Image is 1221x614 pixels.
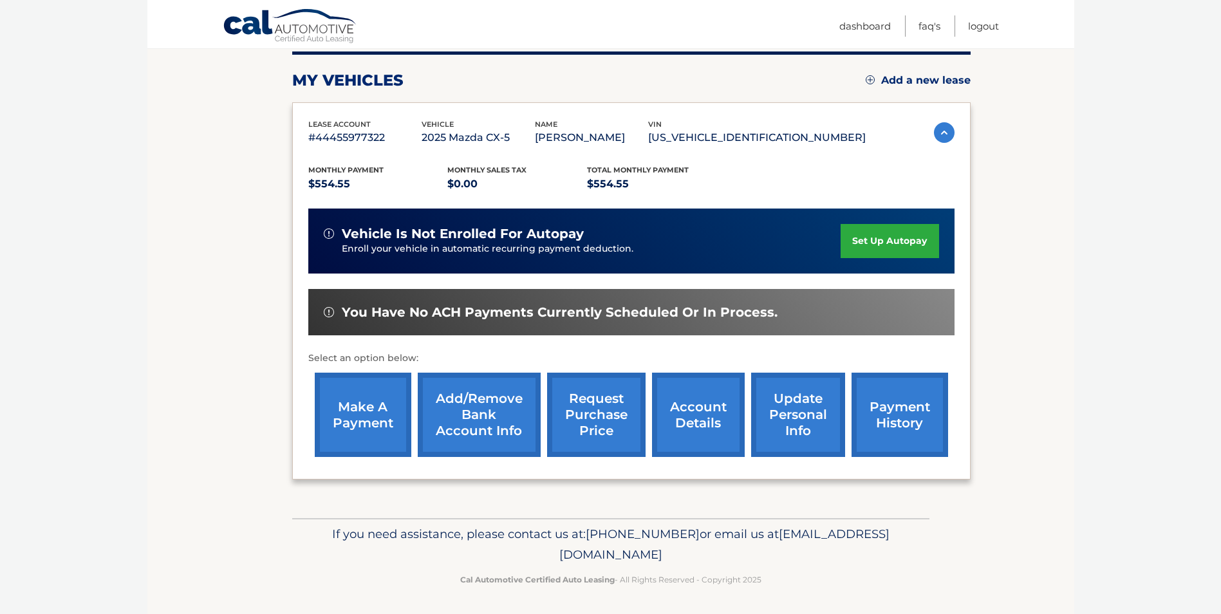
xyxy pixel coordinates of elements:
a: set up autopay [841,224,938,258]
p: #44455977322 [308,129,422,147]
img: alert-white.svg [324,307,334,317]
span: vin [648,120,662,129]
a: account details [652,373,745,457]
p: $0.00 [447,175,587,193]
a: Add/Remove bank account info [418,373,541,457]
p: $554.55 [308,175,448,193]
a: update personal info [751,373,845,457]
span: [EMAIL_ADDRESS][DOMAIN_NAME] [559,526,890,562]
strong: Cal Automotive Certified Auto Leasing [460,575,615,584]
a: Logout [968,15,999,37]
span: Monthly Payment [308,165,384,174]
a: payment history [852,373,948,457]
p: - All Rights Reserved - Copyright 2025 [301,573,921,586]
span: Monthly sales Tax [447,165,527,174]
span: [PHONE_NUMBER] [586,526,700,541]
h2: my vehicles [292,71,404,90]
p: 2025 Mazda CX-5 [422,129,535,147]
img: alert-white.svg [324,228,334,239]
a: FAQ's [918,15,940,37]
span: lease account [308,120,371,129]
p: $554.55 [587,175,727,193]
span: name [535,120,557,129]
a: Add a new lease [866,74,971,87]
a: Cal Automotive [223,8,358,46]
p: If you need assistance, please contact us at: or email us at [301,524,921,565]
span: Total Monthly Payment [587,165,689,174]
a: Dashboard [839,15,891,37]
span: vehicle is not enrolled for autopay [342,226,584,242]
span: vehicle [422,120,454,129]
span: You have no ACH payments currently scheduled or in process. [342,304,778,321]
img: accordion-active.svg [934,122,955,143]
p: Select an option below: [308,351,955,366]
p: [PERSON_NAME] [535,129,648,147]
a: make a payment [315,373,411,457]
p: Enroll your vehicle in automatic recurring payment deduction. [342,242,841,256]
a: request purchase price [547,373,646,457]
img: add.svg [866,75,875,84]
p: [US_VEHICLE_IDENTIFICATION_NUMBER] [648,129,866,147]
